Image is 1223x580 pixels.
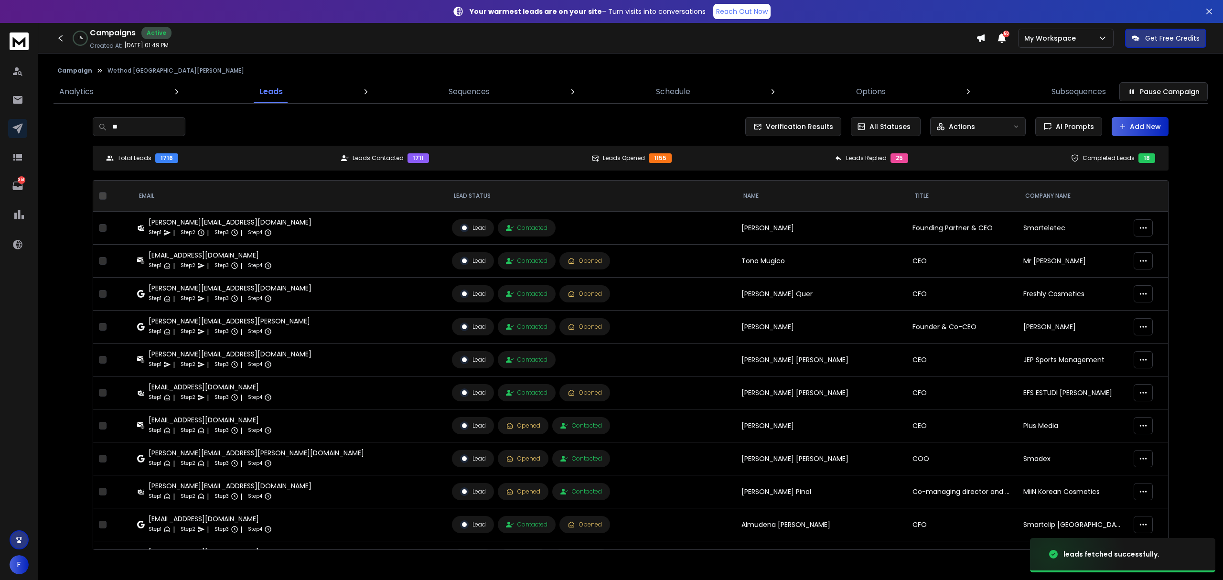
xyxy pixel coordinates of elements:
td: MiiN Korean Cosmetics [1018,475,1128,508]
div: [PERSON_NAME][EMAIL_ADDRESS][PERSON_NAME][DOMAIN_NAME] [149,448,364,458]
td: Saigu Cosmetics [1018,541,1128,574]
p: Step 3 [215,327,229,336]
p: | [173,393,175,402]
td: [PERSON_NAME] [736,212,907,245]
p: Step 4 [248,261,262,270]
p: | [240,393,242,402]
p: Step 1 [149,261,161,270]
p: Step 3 [215,426,229,435]
div: [EMAIL_ADDRESS][DOMAIN_NAME] [149,382,272,392]
p: Schedule [656,86,690,97]
td: Founder & Co-CEO [907,311,1017,344]
td: [PERSON_NAME] [PERSON_NAME] [736,344,907,376]
span: Verification Results [762,122,833,131]
td: [PERSON_NAME] [736,311,907,344]
p: 351 [18,176,25,184]
div: Contacted [506,389,547,397]
p: Total Leads [118,154,151,162]
div: Opened [568,290,602,298]
th: title [907,181,1017,212]
p: 1 % [78,35,83,41]
p: – Turn visits into conversations [470,7,706,16]
div: 1711 [408,153,429,163]
td: CEO [907,409,1017,442]
td: Freshly Cosmetics [1018,278,1128,311]
div: Contacted [506,521,547,528]
td: [PERSON_NAME] [PERSON_NAME] [736,442,907,475]
th: NAME [736,181,907,212]
div: Contacted [506,257,547,265]
p: Step 4 [248,327,262,336]
p: Step 2 [181,360,195,369]
td: Almudena [PERSON_NAME] [736,508,907,541]
p: Step 1 [149,360,161,369]
td: CEO [907,245,1017,278]
td: COO [907,442,1017,475]
td: CFO [907,376,1017,409]
p: | [207,294,209,303]
td: [PERSON_NAME] Pinol [736,475,907,508]
div: [PERSON_NAME][EMAIL_ADDRESS][DOMAIN_NAME] [149,217,311,227]
td: Plus Media [1018,409,1128,442]
p: | [207,525,209,534]
div: Lead [460,257,486,265]
button: F [10,555,29,574]
div: 25 [890,153,908,163]
p: Step 2 [181,327,195,336]
p: All Statuses [869,122,911,131]
a: Leads [254,80,289,103]
p: Leads Replied [846,154,887,162]
p: | [207,492,209,501]
p: Created At: [90,42,122,50]
a: Subsequences [1046,80,1112,103]
p: Step 2 [181,228,195,237]
p: Step 2 [181,393,195,402]
div: Opened [506,455,540,462]
td: Mr [PERSON_NAME] [1018,245,1128,278]
div: Opened [506,488,540,495]
div: Lead [460,322,486,331]
button: AI Prompts [1035,117,1102,136]
span: AI Prompts [1052,122,1094,131]
div: Lead [460,355,486,364]
a: 351 [8,176,27,195]
p: Step 2 [181,261,195,270]
p: | [173,525,175,534]
td: [PERSON_NAME] Quer [736,278,907,311]
p: Step 1 [149,525,161,534]
td: [PERSON_NAME] [736,409,907,442]
p: Step 2 [181,492,195,501]
td: [PERSON_NAME] [1018,311,1128,344]
p: Subsequences [1051,86,1106,97]
div: 1155 [649,153,672,163]
p: | [240,525,242,534]
p: | [207,228,209,237]
p: | [240,261,242,270]
td: CEO [907,344,1017,376]
p: Step 3 [215,459,229,468]
div: Opened [568,323,602,331]
p: Step 2 [181,459,195,468]
div: [PERSON_NAME][EMAIL_ADDRESS][DOMAIN_NAME] [149,349,311,359]
p: | [207,426,209,435]
p: Step 4 [248,525,262,534]
p: | [173,360,175,369]
p: Step 4 [248,228,262,237]
button: Get Free Credits [1125,29,1206,48]
p: | [240,426,242,435]
p: | [207,261,209,270]
div: Contacted [506,290,547,298]
p: Sequences [449,86,490,97]
p: | [173,294,175,303]
p: Step 2 [181,294,195,303]
div: Lead [460,520,486,529]
a: Analytics [54,80,99,103]
td: Founder & COO [907,541,1017,574]
td: [PERSON_NAME] [PERSON_NAME] [736,541,907,574]
div: Lead [460,224,486,232]
div: leads fetched successfully. [1063,549,1159,559]
p: Step 4 [248,459,262,468]
p: | [173,261,175,270]
div: [EMAIL_ADDRESS][DOMAIN_NAME] [149,415,272,425]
